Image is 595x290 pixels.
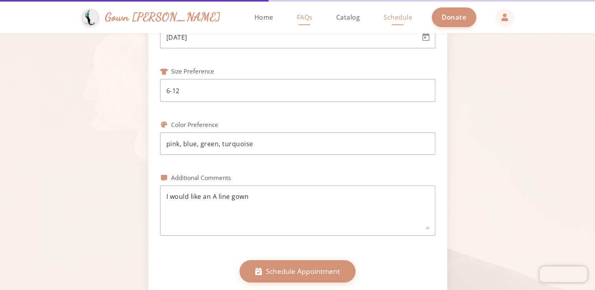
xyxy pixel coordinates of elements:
a: Donate [432,7,476,27]
span: Catalog [336,13,360,22]
input: Date of your event [166,33,415,42]
a: Gown [PERSON_NAME] [81,7,228,28]
span: Donate [442,13,466,22]
a: Schedule [376,2,420,33]
input: Preferred size(s) [166,86,429,95]
button: Schedule Appointment [239,260,356,282]
img: Gown Gmach Logo [81,9,99,26]
label: Size Preference [171,67,214,76]
iframe: Chatra live chat [540,266,587,282]
input: Preferred color(s) [166,139,429,149]
span: FAQs [297,13,312,22]
a: Catalog [328,2,368,33]
span: Gown [PERSON_NAME] [105,9,220,26]
span: Schedule [383,13,412,22]
span: Schedule Appointment [266,266,340,276]
a: Home [246,2,281,33]
a: FAQs [289,2,320,33]
button: Open calendar [416,28,435,47]
span: Home [254,13,273,22]
label: Color Preference [171,120,218,129]
label: Additional Comments [171,173,231,182]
